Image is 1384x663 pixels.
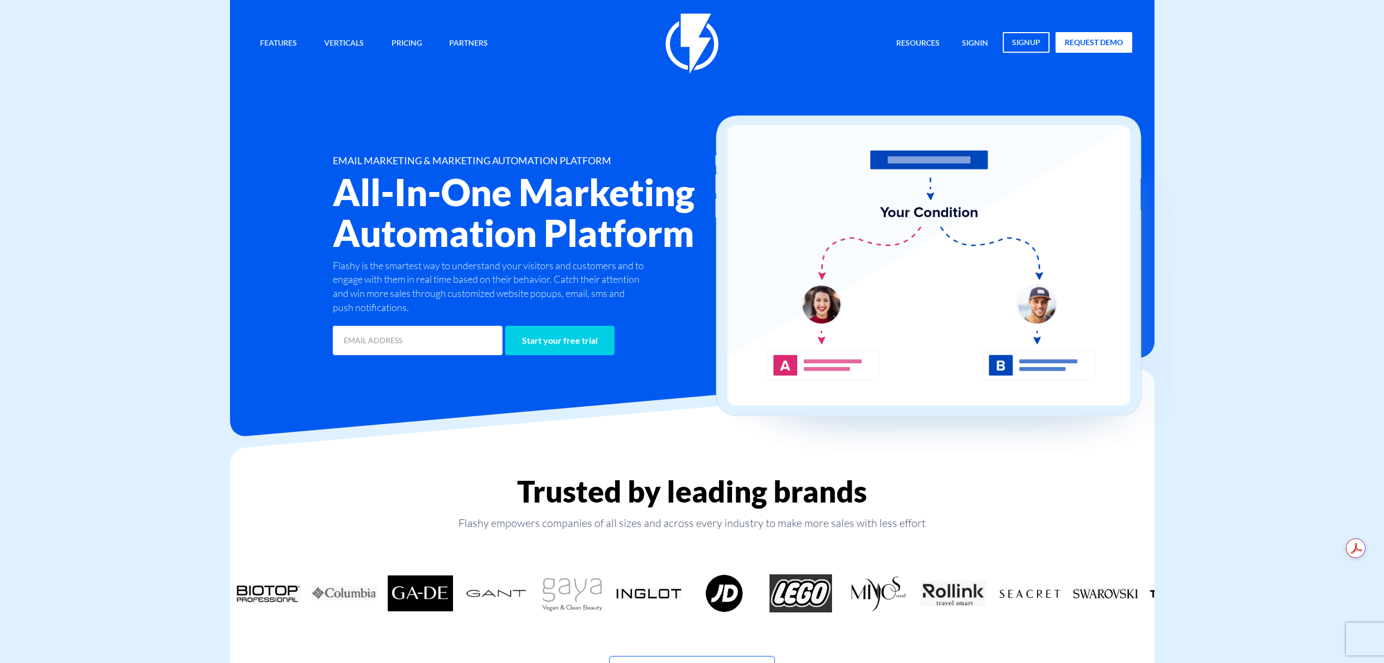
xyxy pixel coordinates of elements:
div: 14 / 18 [1144,574,1220,612]
p: Flashy is the smartest way to understand your visitors and customers and to engage with them in r... [333,259,647,315]
div: 3 / 18 [306,574,382,612]
div: 13 / 18 [1068,574,1144,612]
a: Resources [888,32,948,55]
div: 11 / 18 [915,574,991,612]
div: 6 / 18 [535,574,611,612]
a: signin [954,32,996,55]
a: Partners [441,32,496,55]
input: Start your free trial [505,326,615,355]
div: 12 / 18 [991,574,1068,612]
div: 8 / 18 [687,574,763,612]
a: Verticals [316,32,372,55]
p: Flashy empowers companies of all sizes and across every industry to make more sales with less effort [230,516,1155,531]
a: Features [252,32,305,55]
a: signup [1003,32,1050,53]
h1: EMAIL MARKETING & MARKETING AUTOMATION PLATFORM [333,156,757,166]
a: Pricing [383,32,430,55]
h2: All-In-One Marketing Automation Platform [333,172,757,253]
div: 7 / 18 [611,574,687,612]
h2: Trusted by leading brands [230,475,1155,508]
input: EMAIL ADDRESS [333,326,502,355]
div: 5 / 18 [458,574,535,612]
div: 4 / 18 [382,574,458,612]
div: 2 / 18 [230,574,306,612]
a: request demo [1056,32,1132,53]
div: 10 / 18 [839,574,915,612]
div: 9 / 18 [763,574,839,612]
